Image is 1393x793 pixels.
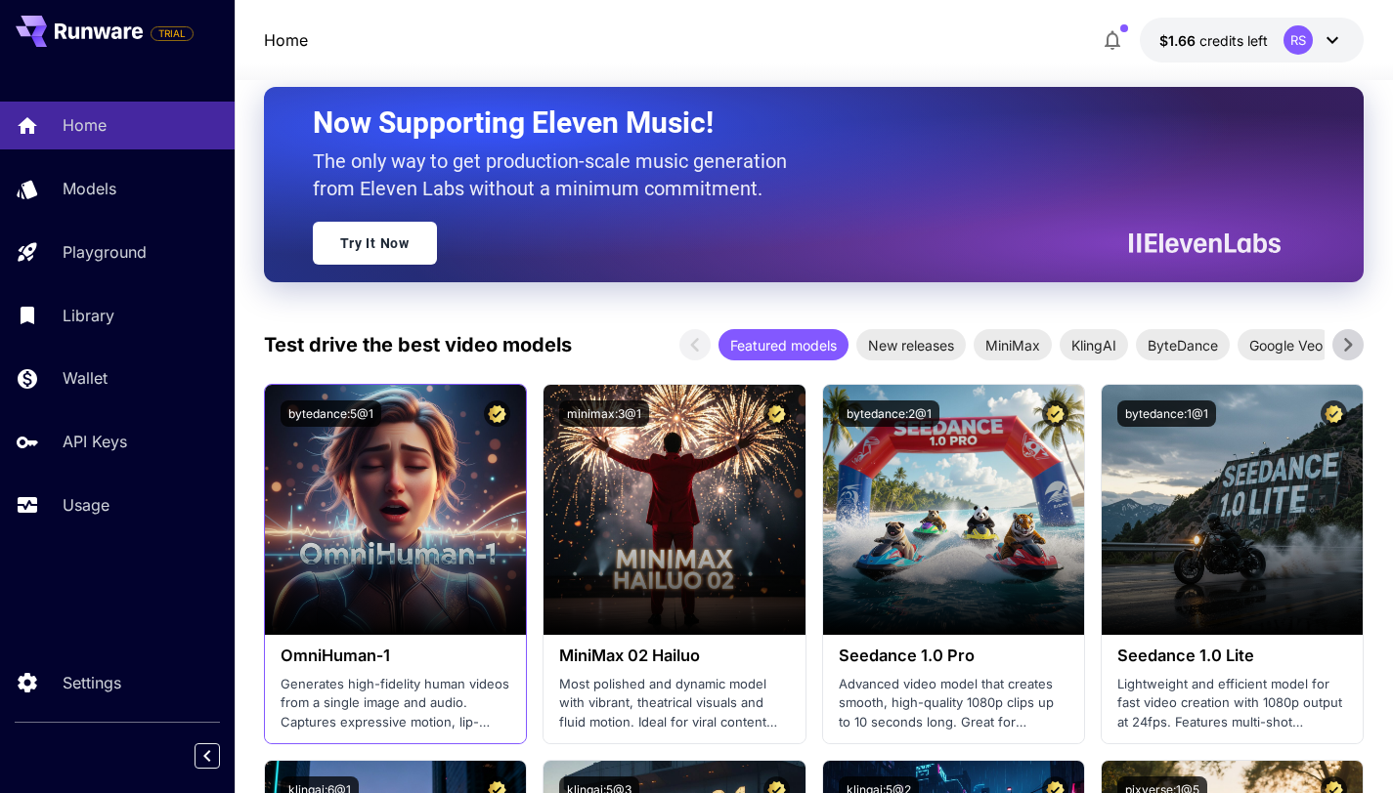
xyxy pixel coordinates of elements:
div: New releases [856,329,966,360]
button: bytedance:2@1 [839,400,939,427]
span: Featured models [718,335,849,355]
button: Certified Model – Vetted for best performance and includes a commercial license. [1042,400,1068,427]
h3: Seedance 1.0 Pro [839,647,1068,665]
h3: OmniHuman‑1 [281,647,510,665]
div: Featured models [718,329,849,360]
img: alt [265,385,526,635]
span: TRIAL [152,26,193,41]
p: Playground [63,240,147,264]
button: minimax:3@1 [559,400,649,427]
img: alt [1102,385,1363,635]
p: Generates high-fidelity human videos from a single image and audio. Captures expressive motion, l... [281,675,510,732]
span: MiniMax [974,335,1052,355]
h3: MiniMax 02 Hailuo [559,647,789,665]
p: Usage [63,493,109,517]
div: MiniMax [974,329,1052,360]
p: Test drive the best video models [264,330,572,359]
div: RS [1284,25,1313,55]
span: $1.66 [1159,32,1199,49]
p: Models [63,177,116,200]
a: Try It Now [313,222,437,265]
img: alt [544,385,805,635]
p: API Keys [63,430,127,453]
button: Certified Model – Vetted for best performance and includes a commercial license. [763,400,790,427]
p: Library [63,304,114,327]
button: bytedance:1@1 [1117,400,1216,427]
span: ByteDance [1136,335,1230,355]
p: Lightweight and efficient model for fast video creation with 1080p output at 24fps. Features mult... [1117,675,1347,732]
p: Advanced video model that creates smooth, high-quality 1080p clips up to 10 seconds long. Great f... [839,675,1068,732]
p: Home [63,113,107,137]
span: KlingAI [1060,335,1128,355]
button: Certified Model – Vetted for best performance and includes a commercial license. [1321,400,1347,427]
button: Certified Model – Vetted for best performance and includes a commercial license. [484,400,510,427]
p: Wallet [63,366,108,390]
span: New releases [856,335,966,355]
span: Google Veo [1238,335,1334,355]
span: credits left [1199,32,1268,49]
p: The only way to get production-scale music generation from Eleven Labs without a minimum commitment. [313,147,802,202]
button: $1.6595RS [1140,18,1364,63]
img: alt [823,385,1084,635]
a: Home [264,28,308,52]
span: Add your payment card to enable full platform functionality. [151,21,194,45]
div: Collapse sidebar [209,738,235,773]
div: $1.6595 [1159,30,1268,51]
h3: Seedance 1.0 Lite [1117,647,1347,665]
h2: Now Supporting Eleven Music! [313,104,1267,142]
button: Collapse sidebar [195,743,220,769]
div: KlingAI [1060,329,1128,360]
p: Settings [63,671,121,694]
nav: breadcrumb [264,28,308,52]
div: ByteDance [1136,329,1230,360]
div: Google Veo [1238,329,1334,360]
button: bytedance:5@1 [281,400,381,427]
p: Most polished and dynamic model with vibrant, theatrical visuals and fluid motion. Ideal for vira... [559,675,789,732]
